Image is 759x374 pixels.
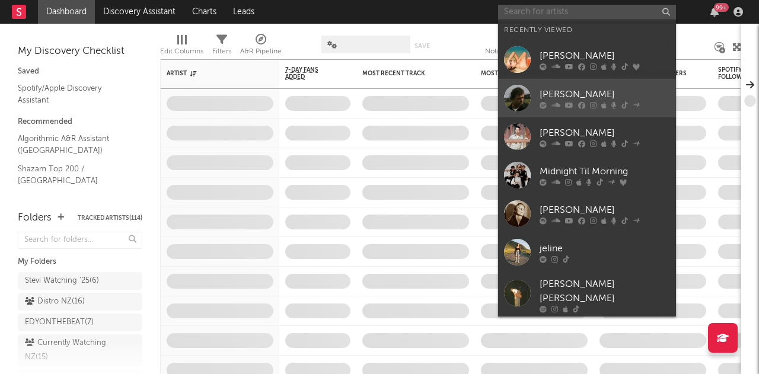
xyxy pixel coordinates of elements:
[540,277,670,306] div: [PERSON_NAME] [PERSON_NAME]
[481,70,570,77] div: Most Recent Copyright
[18,82,130,106] a: Spotify/Apple Discovery Assistant
[414,43,430,49] button: Save
[160,44,203,59] div: Edit Columns
[167,70,256,77] div: Artist
[18,44,142,59] div: My Discovery Checklist
[18,255,142,269] div: My Folders
[498,5,676,20] input: Search for artists
[540,241,670,255] div: jeline
[540,87,670,101] div: [PERSON_NAME]
[18,232,142,249] input: Search for folders...
[485,44,547,59] div: Notifications (Artist)
[25,274,99,288] div: Stevi Watching '25 ( 6 )
[212,30,231,64] div: Filters
[18,162,130,187] a: Shazam Top 200 / [GEOGRAPHIC_DATA]
[18,132,130,156] a: Algorithmic A&R Assistant ([GEOGRAPHIC_DATA])
[498,233,676,271] a: jeline
[18,211,52,225] div: Folders
[25,295,85,309] div: Distro NZ ( 16 )
[362,70,451,77] div: Most Recent Track
[504,23,670,37] div: Recently Viewed
[498,40,676,79] a: [PERSON_NAME]
[18,115,142,129] div: Recommended
[18,334,142,366] a: Currently Watching NZ(15)
[498,117,676,156] a: [PERSON_NAME]
[498,271,676,319] a: [PERSON_NAME] [PERSON_NAME]
[485,30,547,64] div: Notifications (Artist)
[18,65,142,79] div: Saved
[540,164,670,178] div: Midnight Til Morning
[240,44,282,59] div: A&R Pipeline
[240,30,282,64] div: A&R Pipeline
[18,314,142,331] a: EDYONTHEBEAT(7)
[18,293,142,311] a: Distro NZ(16)
[285,66,333,81] span: 7-Day Fans Added
[540,49,670,63] div: [PERSON_NAME]
[498,79,676,117] a: [PERSON_NAME]
[18,272,142,290] a: Stevi Watching '25(6)
[540,126,670,140] div: [PERSON_NAME]
[498,194,676,233] a: [PERSON_NAME]
[710,7,719,17] button: 99+
[540,203,670,217] div: [PERSON_NAME]
[160,30,203,64] div: Edit Columns
[78,215,142,221] button: Tracked Artists(114)
[714,3,729,12] div: 99 +
[25,315,94,330] div: EDYONTHEBEAT ( 7 )
[498,156,676,194] a: Midnight Til Morning
[212,44,231,59] div: Filters
[25,336,109,365] div: Currently Watching NZ ( 15 )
